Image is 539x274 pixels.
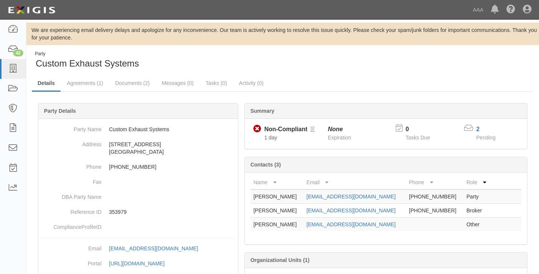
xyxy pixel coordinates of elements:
[32,76,61,92] a: Details
[328,126,343,132] i: None
[406,125,439,134] p: 0
[250,108,274,114] b: Summary
[463,218,491,232] td: Other
[41,256,101,267] dt: Portal
[41,159,235,174] dd: [PHONE_NUMBER]
[406,135,430,141] span: Tasks Due
[306,194,395,200] a: [EMAIL_ADDRESS][DOMAIN_NAME]
[469,2,487,17] a: AAA
[306,221,395,227] a: [EMAIL_ADDRESS][DOMAIN_NAME]
[506,5,515,14] i: Help Center - Complianz
[13,50,23,56] div: 42
[41,137,235,159] dd: [STREET_ADDRESS] [GEOGRAPHIC_DATA]
[44,108,76,114] b: Party Details
[250,176,303,189] th: Name
[41,189,101,201] dt: DBA Party Name
[233,76,269,91] a: Activity (0)
[109,245,206,251] a: [EMAIL_ADDRESS][DOMAIN_NAME]
[109,208,235,216] p: 353979
[250,204,303,218] td: [PERSON_NAME]
[476,126,480,132] a: 2
[156,76,199,91] a: Messages (0)
[250,189,303,204] td: [PERSON_NAME]
[463,176,491,189] th: Role
[463,204,491,218] td: Broker
[406,204,463,218] td: [PHONE_NUMBER]
[303,176,406,189] th: Email
[32,51,277,70] div: Custom Exhaust Systems
[476,135,495,141] span: Pending
[264,125,307,134] div: Non-Compliant
[41,204,101,216] dt: Reference ID
[6,3,58,17] img: logo-5460c22ac91f19d4615b14bd174203de0afe785f0fc80cf4dbbc73dc1793850b.png
[61,76,109,91] a: Agreements (1)
[328,135,351,141] span: Expiration
[264,135,277,141] span: Since 08/19/2025
[41,159,101,171] dt: Phone
[41,122,235,137] dd: Custom Exhaust Systems
[41,174,101,186] dt: Fax
[200,76,233,91] a: Tasks (0)
[35,51,139,57] div: Party
[109,260,173,266] a: [URL][DOMAIN_NAME]
[41,220,101,231] dt: ComplianceProfileID
[41,122,101,133] dt: Party Name
[253,125,261,133] i: Non-Compliant
[26,26,539,41] div: We are experiencing email delivery delays and apologize for any inconvenience. Our team is active...
[41,241,101,252] dt: Email
[406,189,463,204] td: [PHONE_NUMBER]
[250,162,281,168] b: Contacts (3)
[109,245,198,252] div: [EMAIL_ADDRESS][DOMAIN_NAME]
[310,127,315,132] i: Pending Review
[306,207,395,213] a: [EMAIL_ADDRESS][DOMAIN_NAME]
[463,189,491,204] td: Party
[109,76,155,91] a: Documents (2)
[250,257,309,263] b: Organizational Units (1)
[406,176,463,189] th: Phone
[41,137,101,148] dt: Address
[250,218,303,232] td: [PERSON_NAME]
[36,58,139,68] span: Custom Exhaust Systems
